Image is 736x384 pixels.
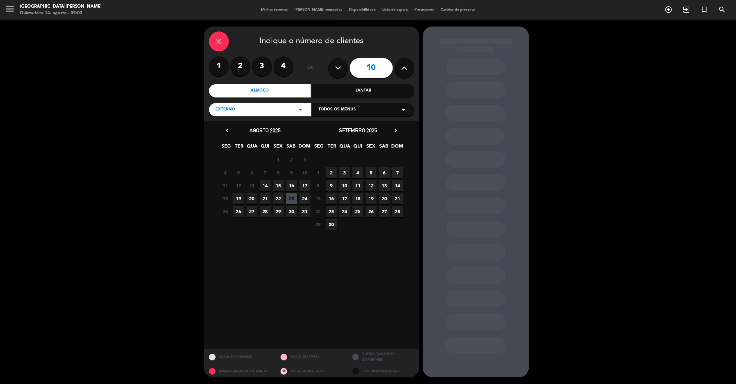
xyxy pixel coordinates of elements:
[276,349,347,365] div: MESAS RESTRITAS
[366,167,377,178] span: 5
[664,6,672,14] i: add_circle_outline
[379,193,390,204] span: 20
[250,127,281,134] span: agosto 2025
[273,180,284,191] span: 15
[339,206,350,217] span: 24
[312,84,414,97] div: Jantar
[326,180,337,191] span: 9
[400,106,408,114] i: arrow_drop_down
[297,106,305,114] i: arrow_drop_down
[260,142,271,153] span: QUI
[291,8,346,12] span: [PERSON_NAME] semeadas
[286,193,297,204] span: 23
[339,127,377,134] span: setembro 2025
[246,167,257,178] span: 6
[204,365,276,377] div: APENAS MESAS BLOQUEADAS
[286,142,296,153] span: SAB
[718,6,726,14] i: search
[392,206,403,217] span: 28
[326,167,337,178] span: 2
[313,206,324,217] span: 22
[204,349,276,365] div: MESAS DISPONÍVEIS
[273,167,284,178] span: 8
[286,206,297,217] span: 30
[379,206,390,217] span: 27
[299,193,310,204] span: 24
[220,193,231,204] span: 18
[286,154,297,165] span: 2
[258,8,291,12] span: Minhas reservas
[246,180,257,191] span: 13
[209,84,311,97] div: Almoço
[247,142,258,153] span: QUA
[326,193,337,204] span: 16
[299,167,310,178] span: 10
[366,193,377,204] span: 19
[319,106,356,113] span: Todos os menus
[352,167,363,178] span: 4
[299,154,310,165] span: 3
[326,206,337,217] span: 23
[299,206,310,217] span: 31
[252,56,272,76] label: 3
[365,142,376,153] span: SEX
[221,142,232,153] span: SEG
[327,142,338,153] span: TER
[366,180,377,191] span: 12
[339,167,350,178] span: 3
[392,180,403,191] span: 14
[274,56,293,76] label: 4
[273,206,284,217] span: 29
[286,180,297,191] span: 16
[299,180,310,191] span: 17
[313,180,324,191] span: 8
[392,193,403,204] span: 21
[209,56,229,76] label: 1
[216,106,236,113] span: Externo
[234,142,245,153] span: TER
[260,193,271,204] span: 21
[352,180,363,191] span: 11
[231,56,250,76] label: 2
[352,193,363,204] span: 18
[700,6,708,14] i: turned_in_not
[273,193,284,204] span: 22
[352,206,363,217] span: 25
[224,127,231,134] i: chevron_left
[286,167,297,178] span: 9
[209,32,414,51] div: Indique o número de clientes
[347,365,419,377] div: SEM DISPONIBILIDADE
[300,56,322,80] div: ou
[378,142,389,153] span: SAB
[20,3,102,10] div: [GEOGRAPHIC_DATA][PERSON_NAME]
[313,167,324,178] span: 1
[233,167,244,178] span: 5
[682,6,690,14] i: exit_to_app
[438,8,478,12] span: Cartões de presente
[379,180,390,191] span: 13
[339,180,350,191] span: 10
[339,193,350,204] span: 17
[233,180,244,191] span: 12
[313,219,324,230] span: 29
[220,180,231,191] span: 11
[392,167,403,178] span: 7
[314,142,325,153] span: SEG
[340,142,350,153] span: QUA
[5,4,15,16] button: menu
[352,142,363,153] span: QUI
[215,37,223,45] i: close
[220,206,231,217] span: 25
[276,365,347,377] div: MESAS BLOQUEADAS
[233,193,244,204] span: 19
[393,127,399,134] i: chevron_right
[347,349,419,365] div: OUTROS TAMANHOS DISPONÍVEIS
[246,193,257,204] span: 20
[379,8,411,12] span: Lista de espera
[326,219,337,230] span: 30
[379,167,390,178] span: 6
[246,206,257,217] span: 27
[273,154,284,165] span: 1
[20,10,102,17] div: Quinta-feira 14. agosto - 09:03
[346,8,379,12] span: Disponibilidade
